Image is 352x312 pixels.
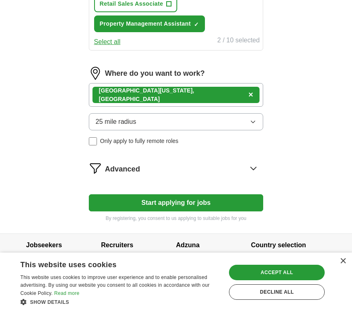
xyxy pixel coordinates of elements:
button: Property Management Assistant✓ [94,15,205,32]
button: Select all [94,37,121,47]
button: Start applying for jobs [89,194,264,211]
span: Only apply to fully remote roles [100,137,178,145]
div: Decline all [229,284,325,300]
div: [GEOGRAPHIC_DATA][US_STATE], [GEOGRAPHIC_DATA] [99,86,245,103]
img: location.png [89,67,102,80]
div: Accept all [229,265,325,280]
img: filter [89,162,102,175]
span: Property Management Assistant [100,20,191,28]
span: Advanced [105,164,140,175]
div: Close [340,258,346,264]
button: × [249,89,253,101]
button: 25 mile radius [89,113,264,130]
label: Where do you want to work? [105,68,205,79]
span: Show details [30,299,69,305]
span: × [249,90,253,99]
div: This website uses cookies [20,257,200,270]
input: Only apply to fully remote roles [89,137,97,145]
div: 2 / 10 selected [217,35,260,47]
span: ✓ [194,21,199,28]
h4: Country selection [251,234,326,257]
a: Read more, opens a new window [54,290,79,296]
div: Show details [20,298,220,306]
span: This website uses cookies to improve user experience and to enable personalised advertising. By u... [20,275,209,297]
span: 25 mile radius [96,117,136,127]
p: By registering, you consent to us applying to suitable jobs for you [89,215,264,222]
